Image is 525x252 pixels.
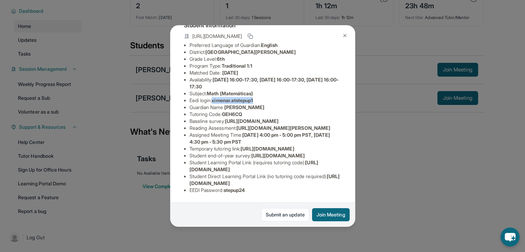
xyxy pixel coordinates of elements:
[224,104,265,110] span: [PERSON_NAME]
[189,77,339,89] span: [DATE] 16:00-17:30, [DATE] 16:00-17:30, [DATE] 16:00-17:30
[189,152,341,159] li: Student end-of-year survey :
[189,42,341,49] li: Preferred Language of Guardian:
[189,173,341,187] li: Student Direct Learning Portal Link (no tutoring code required) :
[212,97,253,103] span: ximenar.atstepup1
[236,125,330,131] span: [URL][DOMAIN_NAME][PERSON_NAME]
[189,104,341,111] li: Guardian Name :
[189,132,341,145] li: Assigned Meeting Time :
[189,62,341,69] li: Program Type:
[189,76,341,90] li: Availability:
[261,42,278,48] span: English
[222,70,238,76] span: [DATE]
[189,49,341,56] li: District:
[312,208,350,221] button: Join Meeting
[189,145,341,152] li: Temporary tutoring link :
[241,146,294,152] span: [URL][DOMAIN_NAME]
[500,227,519,246] button: chat-button
[342,33,348,38] img: Close Icon
[225,118,279,124] span: [URL][DOMAIN_NAME]
[251,153,304,158] span: [URL][DOMAIN_NAME]
[189,132,330,145] span: [DATE] 4:00 pm - 5:00 pm PST, [DATE] 4:30 pm - 5:30 pm PST
[189,125,341,132] li: Reading Assessment :
[222,111,242,117] span: GEH6CQ
[224,187,245,193] span: stepup24
[221,63,252,69] span: Traditional 1:1
[189,69,341,76] li: Matched Date:
[207,90,253,96] span: Math (Matemáticas)
[189,187,341,194] li: EEDI Password :
[189,111,341,118] li: Tutoring Code :
[189,97,341,104] li: Eedi login :
[217,56,224,62] span: 6th
[189,118,341,125] li: Baseline survey :
[189,56,341,62] li: Grade Level:
[189,159,341,173] li: Student Learning Portal Link (requires tutoring code) :
[246,32,254,40] button: Copy link
[189,90,341,97] li: Subject :
[184,21,341,29] h4: Student Information
[205,49,296,55] span: [GEOGRAPHIC_DATA][PERSON_NAME]
[192,33,242,40] span: [URL][DOMAIN_NAME]
[261,208,309,221] a: Submit an update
